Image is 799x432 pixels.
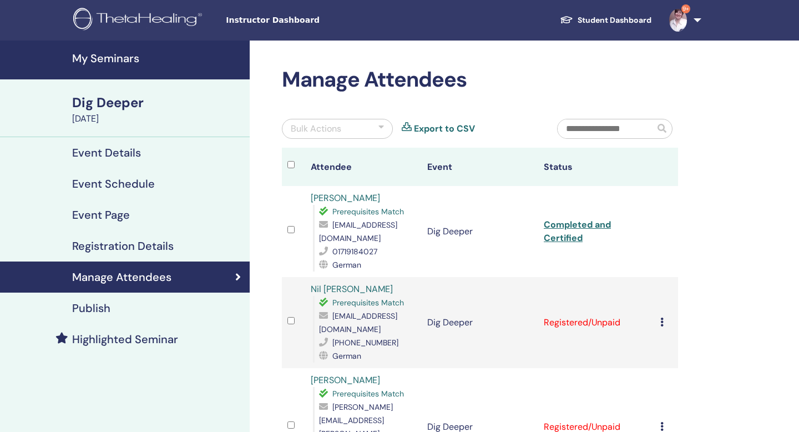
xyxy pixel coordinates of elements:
h4: Manage Attendees [72,270,171,284]
img: graduation-cap-white.svg [560,15,573,24]
span: German [332,260,361,270]
span: [EMAIL_ADDRESS][DOMAIN_NAME] [319,220,397,243]
span: Instructor Dashboard [226,14,392,26]
div: [DATE] [72,112,243,125]
a: [PERSON_NAME] [311,192,380,204]
a: Nil [PERSON_NAME] [311,283,393,295]
h4: Event Schedule [72,177,155,190]
h4: Event Page [72,208,130,222]
a: Dig Deeper[DATE] [65,93,250,125]
span: Prerequisites Match [332,207,404,217]
a: Export to CSV [414,122,475,135]
td: Dig Deeper [422,277,538,368]
h4: Event Details [72,146,141,159]
div: Dig Deeper [72,93,243,112]
span: Prerequisites Match [332,389,404,399]
h4: My Seminars [72,52,243,65]
a: [PERSON_NAME] [311,374,380,386]
img: logo.png [73,8,206,33]
h4: Registration Details [72,239,174,253]
th: Attendee [305,148,422,186]
th: Event [422,148,538,186]
th: Status [538,148,655,186]
span: Prerequisites Match [332,298,404,308]
td: Dig Deeper [422,186,538,277]
a: Student Dashboard [551,10,660,31]
span: [PHONE_NUMBER] [332,338,398,348]
a: Completed and Certified [544,219,611,244]
span: 01719184027 [332,247,377,257]
h4: Publish [72,302,110,315]
h4: Highlighted Seminar [72,333,178,346]
span: 9+ [681,4,690,13]
span: [EMAIL_ADDRESS][DOMAIN_NAME] [319,311,397,334]
span: German [332,351,361,361]
h2: Manage Attendees [282,67,678,93]
img: default.jpg [669,9,687,32]
div: Bulk Actions [291,122,341,135]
